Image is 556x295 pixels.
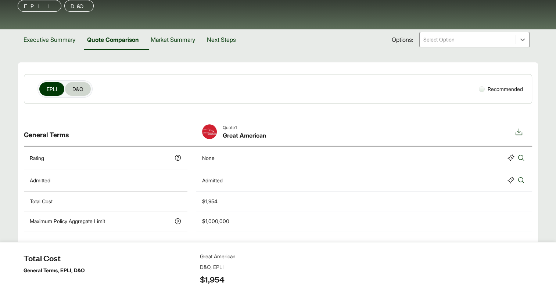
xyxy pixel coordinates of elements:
p: Total Cost [30,197,53,205]
div: $1,954 [202,197,218,205]
button: Executive Summary [18,29,81,50]
p: Rating [30,154,44,162]
button: Market Summary [145,29,201,50]
button: Download option [512,124,526,140]
span: EPLI [47,85,57,93]
p: Maximum Policy Aggregate Limit [30,217,105,225]
button: Next Steps [201,29,242,50]
span: Great American [223,131,266,140]
div: $1,000,000 [202,286,229,294]
img: Great American-Logo [202,124,217,139]
div: Recommended [476,82,526,96]
span: D&O [72,85,83,93]
button: EPLI [39,82,64,96]
p: Limit [30,286,41,294]
span: Quote 1 [223,124,266,131]
div: None [202,266,215,274]
p: Admitted [30,176,50,184]
div: EPLI [24,231,532,260]
button: D&O [65,82,91,96]
span: Options: [392,35,413,44]
p: D&O [71,1,87,10]
div: $1,000,000 [202,217,229,225]
div: General Terms [24,119,187,146]
button: Quote Comparison [81,29,145,50]
p: Premium [30,266,51,274]
p: EPLI [24,1,55,10]
div: Admitted [202,176,223,184]
div: None [202,154,215,162]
